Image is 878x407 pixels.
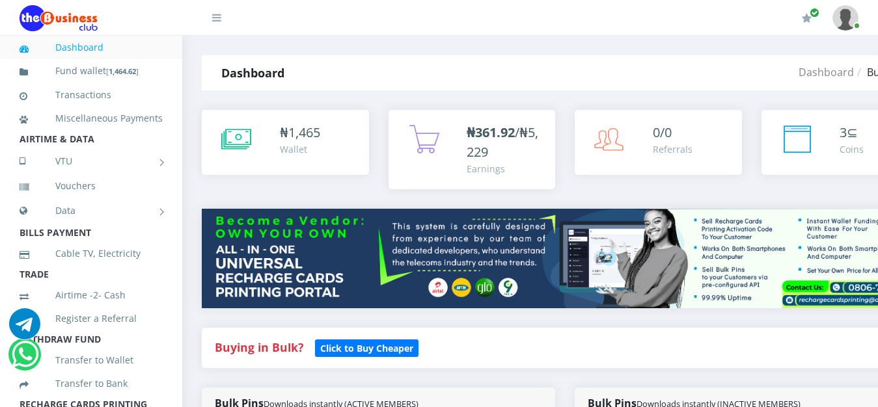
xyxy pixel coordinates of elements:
[20,56,163,86] a: Fund wallet[1,464.62]
[20,304,163,334] a: Register a Referral
[9,318,40,339] a: Chat for support
[106,66,139,76] small: [ ]
[467,124,515,141] b: ₦361.92
[280,123,320,142] div: ₦
[288,124,320,141] span: 1,465
[315,339,418,355] a: Click to Buy Cheaper
[799,65,854,79] a: Dashboard
[20,239,163,269] a: Cable TV, Electricity
[840,142,864,156] div: Coins
[20,194,163,227] a: Data
[109,66,136,76] b: 1,464.62
[20,103,163,133] a: Miscellaneous Payments
[20,145,163,177] a: VTU
[221,65,284,81] strong: Dashboard
[810,8,819,18] span: Renew/Upgrade Subscription
[12,348,38,370] a: Chat for support
[280,142,320,156] div: Wallet
[215,339,303,355] strong: Buying in Bulk?
[840,124,847,141] span: 3
[202,110,369,175] a: ₦1,465 Wallet
[467,162,543,176] div: Earnings
[575,110,742,175] a: 0/0 Referrals
[20,345,163,375] a: Transfer to Wallet
[20,171,163,201] a: Vouchers
[832,5,858,31] img: User
[389,110,556,189] a: ₦361.92/₦5,229 Earnings
[840,123,864,142] div: ⊆
[653,142,693,156] div: Referrals
[20,80,163,110] a: Transactions
[20,5,98,31] img: Logo
[20,33,163,62] a: Dashboard
[320,342,413,354] b: Click to Buy Cheaper
[20,369,163,399] a: Transfer to Bank
[653,124,672,141] span: 0/0
[802,13,812,23] i: Renew/Upgrade Subscription
[467,124,538,161] span: /₦5,229
[20,280,163,310] a: Airtime -2- Cash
